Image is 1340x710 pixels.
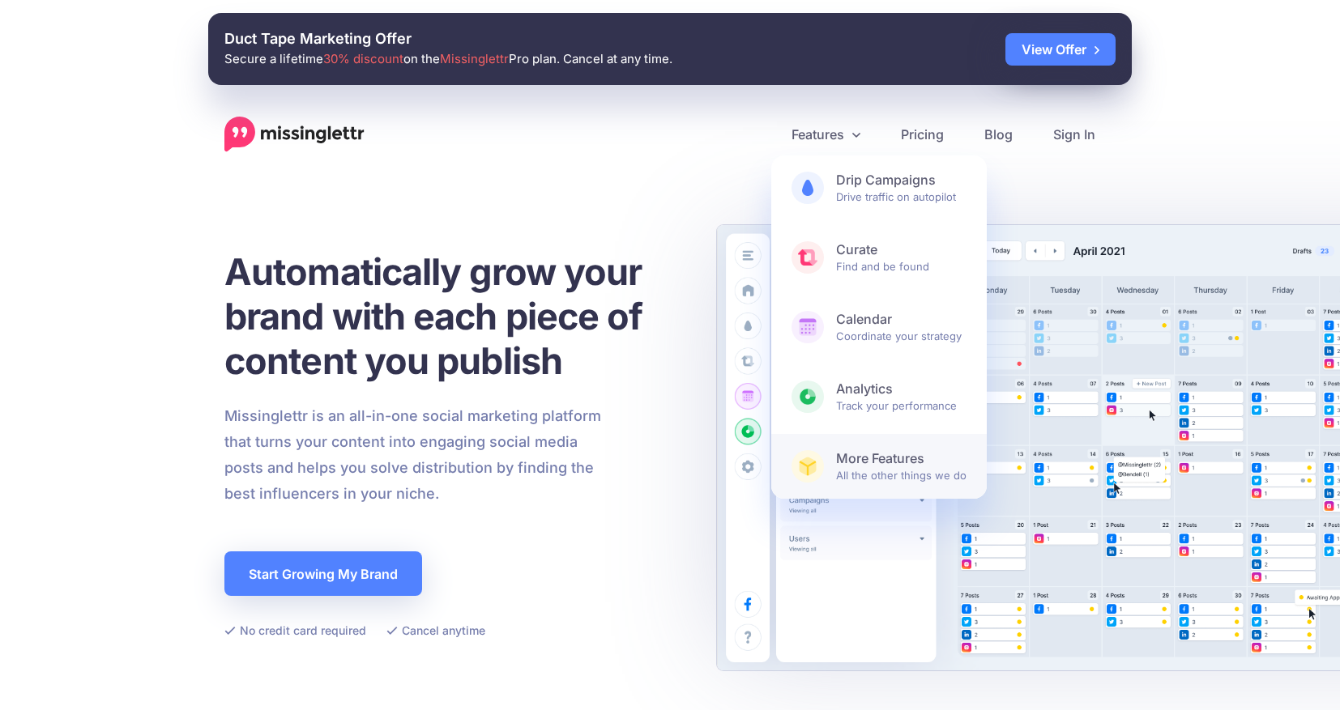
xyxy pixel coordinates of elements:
[1005,33,1116,66] a: View Offer
[1033,117,1116,152] a: Sign In
[771,155,987,499] div: Features
[836,381,967,413] span: Track your performance
[836,241,967,258] b: Curate
[771,295,987,359] a: CalendarCoordinate your strategy
[836,311,967,328] b: Calendar
[386,620,485,640] li: Cancel anytime
[771,434,987,499] a: More FeaturesAll the other things we do
[224,51,672,66] span: Secure a lifetime on the Pro plan. Cancel at any time.
[836,450,967,467] b: More Features
[440,51,509,66] a: Missinglettr
[836,172,967,189] b: Drip Campaigns
[836,381,967,398] b: Analytics
[771,225,987,290] a: CurateFind and be found
[224,29,839,49] b: Duct Tape Marketing Offer
[964,117,1033,152] a: Blog
[836,311,967,343] span: Coordinate your strategy
[881,117,964,152] a: Pricing
[771,155,987,220] a: Drip CampaignsDrive traffic on autopilot
[836,450,967,483] span: All the other things we do
[224,403,602,507] p: Missinglettr is an all-in-one social marketing platform that turns your content into engaging soc...
[836,172,967,204] span: Drive traffic on autopilot
[224,249,682,383] h1: Automatically grow your brand with each piece of content you publish
[836,241,967,274] span: Find and be found
[771,364,987,429] a: AnalyticsTrack your performance
[771,117,881,152] a: Features
[323,51,403,66] span: 30% discount
[224,117,365,152] a: Home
